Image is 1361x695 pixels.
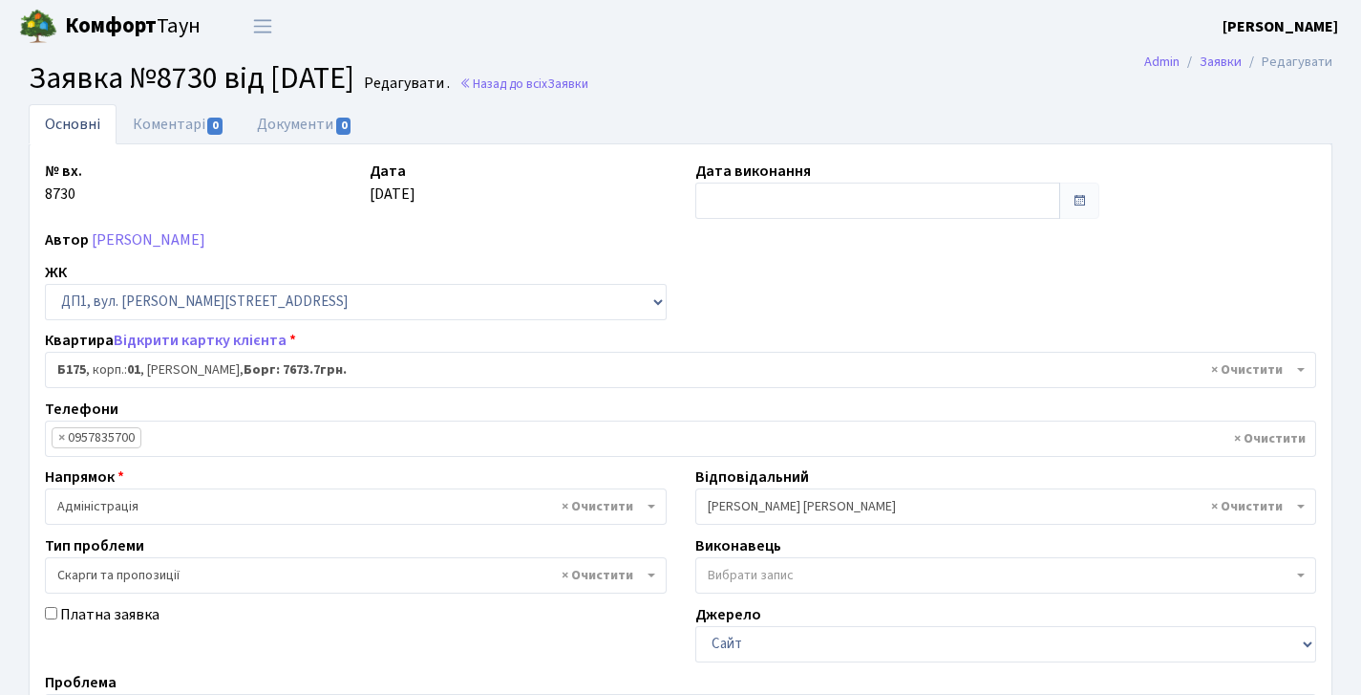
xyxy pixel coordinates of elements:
[708,566,794,585] span: Вибрати запис
[1223,16,1338,37] b: [PERSON_NAME]
[52,427,141,448] li: 0957835700
[370,160,406,183] label: Дата
[360,75,450,93] small: Редагувати .
[45,398,118,421] label: Телефони
[117,104,241,144] a: Коментарі
[1211,360,1283,380] span: Видалити всі елементи
[45,466,124,489] label: Напрямок
[1200,52,1242,72] a: Заявки
[355,160,680,219] div: [DATE]
[114,330,287,351] a: Відкрити картку клієнта
[1234,429,1306,448] span: Видалити всі елементи
[695,466,809,489] label: Відповідальний
[19,8,57,46] img: logo.png
[562,566,633,585] span: Видалити всі елементи
[45,329,296,352] label: Квартира
[45,534,144,557] label: Тип проблеми
[244,360,347,380] b: Борг: 7673.7грн.
[695,489,1317,525] span: Колесніков В.
[65,11,201,43] span: Таун
[45,489,667,525] span: Адміністрація
[65,11,157,41] b: Комфорт
[695,160,811,183] label: Дата виконання
[57,360,1292,380] span: <b>Б175</b>, корп.: <b>01</b>, Квачова Олена Вадимівна, <b>Борг: 7673.7грн.</b>
[239,11,287,42] button: Переключити навігацію
[459,75,588,93] a: Назад до всіхЗаявки
[1242,52,1332,73] li: Редагувати
[45,352,1316,388] span: <b>Б175</b>, корп.: <b>01</b>, Квачова Олена Вадимівна, <b>Борг: 7673.7грн.</b>
[45,557,667,594] span: Скарги та пропозиції
[241,104,369,144] a: Документи
[58,428,65,447] span: ×
[45,261,67,284] label: ЖК
[60,603,159,626] label: Платна заявка
[31,160,355,219] div: 8730
[1223,15,1338,38] a: [PERSON_NAME]
[695,603,761,626] label: Джерело
[207,118,223,135] span: 0
[57,497,643,516] span: Адміністрація
[547,75,588,93] span: Заявки
[695,534,781,557] label: Виконавець
[562,497,633,516] span: Видалити всі елементи
[336,118,351,135] span: 0
[45,671,117,694] label: Проблема
[1144,52,1180,72] a: Admin
[127,360,140,380] b: 01
[57,566,643,585] span: Скарги та пропозиції
[29,56,354,100] span: Заявка №8730 від [DATE]
[1211,497,1283,516] span: Видалити всі елементи
[57,360,86,380] b: Б175
[1116,42,1361,82] nav: breadcrumb
[45,228,89,251] label: Автор
[708,497,1293,516] span: Колесніков В.
[29,104,117,144] a: Основні
[92,229,205,250] a: [PERSON_NAME]
[45,160,82,183] label: № вх.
